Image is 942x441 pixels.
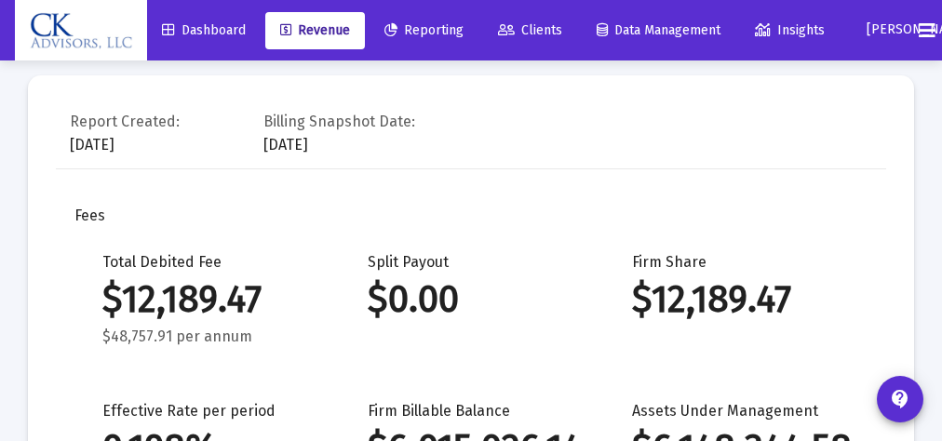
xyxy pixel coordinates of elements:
a: Reporting [370,12,478,49]
div: $12,189.47 [632,290,841,309]
span: Reporting [384,22,464,38]
a: Revenue [265,12,365,49]
div: $12,189.47 [102,290,312,309]
div: [DATE] [70,108,180,154]
span: Dashboard [162,22,246,38]
a: Clients [483,12,577,49]
a: Insights [740,12,840,49]
span: Data Management [597,22,720,38]
div: $48,757.91 per annum [102,327,312,346]
div: Fees [74,207,868,225]
a: Data Management [582,12,735,49]
img: Dashboard [29,12,133,49]
span: Revenue [280,22,350,38]
div: [DATE] [263,108,415,154]
span: Insights [755,22,825,38]
div: Total Debited Fee [102,253,312,346]
div: Report Created: [70,113,180,131]
a: Dashboard [147,12,261,49]
mat-icon: contact_support [889,388,911,410]
div: $0.00 [368,290,577,309]
div: Billing Snapshot Date: [263,113,415,131]
div: Split Payout [368,253,577,346]
button: [PERSON_NAME] [844,11,904,48]
div: Firm Share [632,253,841,346]
span: Clients [498,22,562,38]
